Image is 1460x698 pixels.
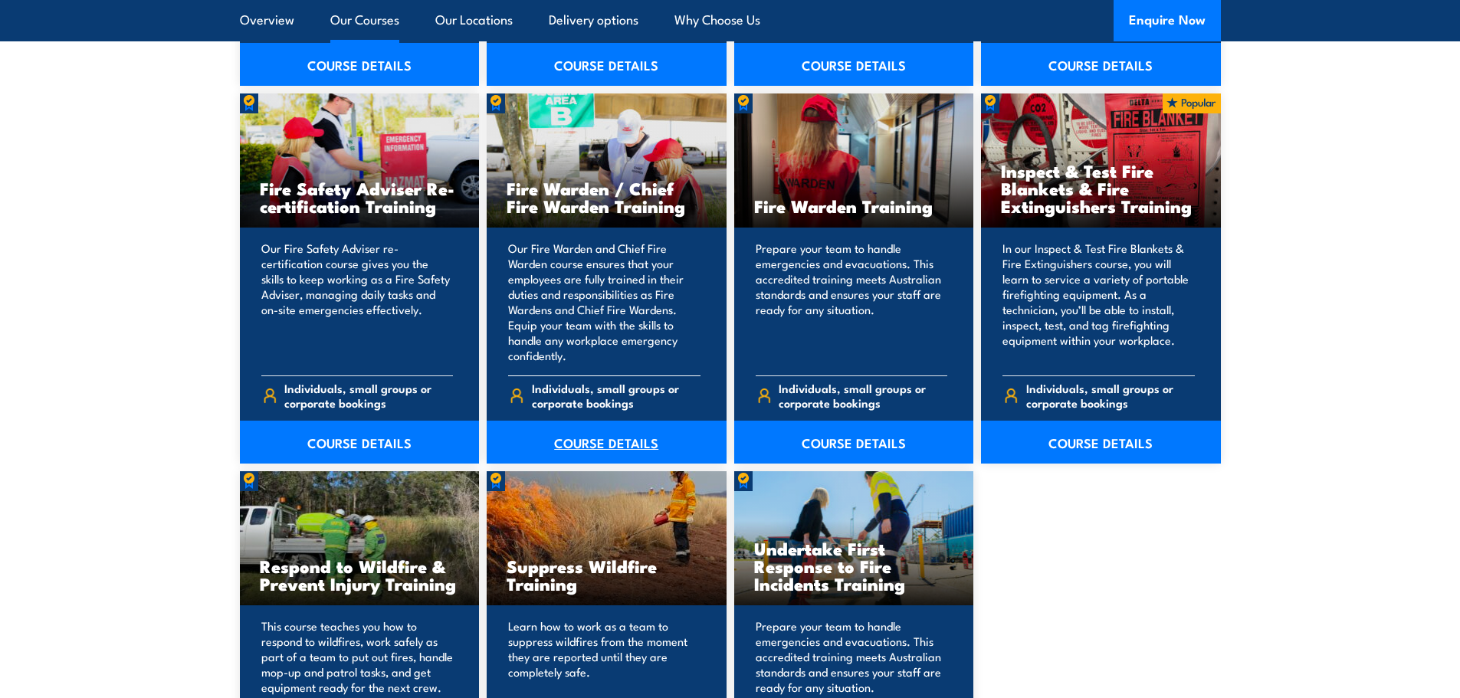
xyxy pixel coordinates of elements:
span: Individuals, small groups or corporate bookings [779,381,947,410]
p: Our Fire Safety Adviser re-certification course gives you the skills to keep working as a Fire Sa... [261,241,454,363]
h3: Fire Warden / Chief Fire Warden Training [507,179,707,215]
a: COURSE DETAILS [981,421,1221,464]
a: COURSE DETAILS [240,421,480,464]
h3: Suppress Wildfire Training [507,557,707,592]
h3: Inspect & Test Fire Blankets & Fire Extinguishers Training [1001,162,1201,215]
p: Prepare your team to handle emergencies and evacuations. This accredited training meets Australia... [756,618,948,695]
a: COURSE DETAILS [734,43,974,86]
a: COURSE DETAILS [487,421,727,464]
p: In our Inspect & Test Fire Blankets & Fire Extinguishers course, you will learn to service a vari... [1002,241,1195,363]
p: Learn how to work as a team to suppress wildfires from the moment they are reported until they ar... [508,618,700,695]
span: Individuals, small groups or corporate bookings [1026,381,1195,410]
p: Our Fire Warden and Chief Fire Warden course ensures that your employees are fully trained in the... [508,241,700,363]
a: COURSE DETAILS [734,421,974,464]
h3: Fire Safety Adviser Re-certification Training [260,179,460,215]
a: COURSE DETAILS [487,43,727,86]
p: Prepare your team to handle emergencies and evacuations. This accredited training meets Australia... [756,241,948,363]
p: This course teaches you how to respond to wildfires, work safely as part of a team to put out fir... [261,618,454,695]
span: Individuals, small groups or corporate bookings [532,381,700,410]
a: COURSE DETAILS [981,43,1221,86]
h3: Undertake First Response to Fire Incidents Training [754,539,954,592]
a: COURSE DETAILS [240,43,480,86]
span: Individuals, small groups or corporate bookings [284,381,453,410]
h3: Respond to Wildfire & Prevent Injury Training [260,557,460,592]
h3: Fire Warden Training [754,197,954,215]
